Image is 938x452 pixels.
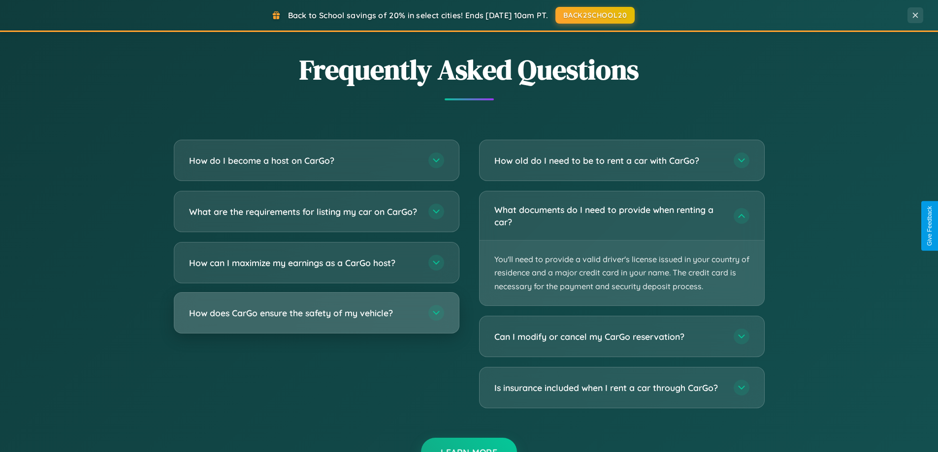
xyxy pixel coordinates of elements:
[480,241,764,305] p: You'll need to provide a valid driver's license issued in your country of residence and a major c...
[174,51,765,89] h2: Frequently Asked Questions
[189,206,419,218] h3: What are the requirements for listing my car on CarGo?
[494,154,724,167] h3: How old do I need to be to rent a car with CarGo?
[494,331,724,343] h3: Can I modify or cancel my CarGo reservation?
[494,382,724,394] h3: Is insurance included when I rent a car through CarGo?
[555,7,635,24] button: BACK2SCHOOL20
[288,10,548,20] span: Back to School savings of 20% in select cities! Ends [DATE] 10am PT.
[189,307,419,319] h3: How does CarGo ensure the safety of my vehicle?
[189,257,419,269] h3: How can I maximize my earnings as a CarGo host?
[494,204,724,228] h3: What documents do I need to provide when renting a car?
[189,154,419,167] h3: How do I become a host on CarGo?
[926,206,933,246] div: Give Feedback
